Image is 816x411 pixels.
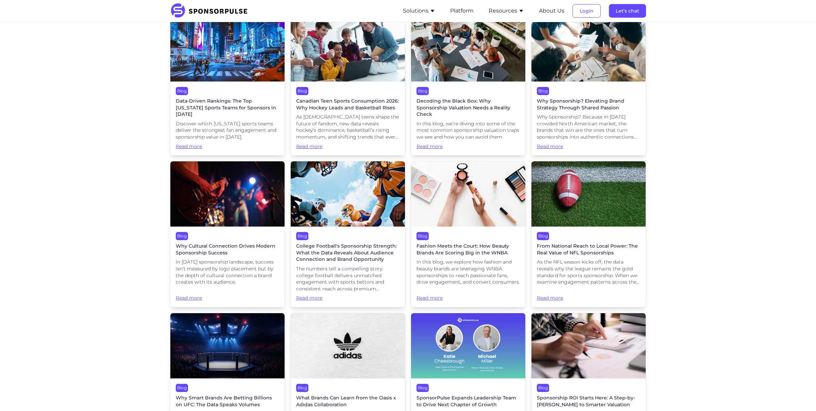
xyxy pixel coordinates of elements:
[296,98,400,111] span: Canadian Teen Sports Consumption 2026: Why Hockey Leads and Basketball Rises
[609,8,646,14] a: Let's chat
[170,3,253,18] img: SponsorPulse
[176,87,188,95] div: Blog
[609,4,646,18] button: Let's chat
[531,16,646,82] img: Photo by Getty Images courtesy of Unsplash
[176,259,279,285] span: In [DATE] sponsorship landscape, success isn’t measured by logo placement but by the depth of cul...
[176,143,279,150] span: Read more
[291,161,405,227] img: Getty Images courtesy of Unsplash
[170,16,285,156] a: BlogData-Driven Rankings: The Top [US_STATE] Sports Teams for Sponsors in [DATE]Discover which [U...
[417,121,520,141] span: In this blog, we’re diving into some of the most common sponsorship valuation traps we see and ho...
[296,143,400,150] span: Read more
[411,313,525,378] img: Katie Cheesbrough and Michael Miller Join SponsorPulse to Accelerate Strategic Services
[537,232,549,240] div: Blog
[537,243,640,256] span: From National Reach to Local Power: The Real Value of NFL Sponsorships
[450,7,474,15] button: Platform
[176,288,279,302] span: Read more
[170,16,285,82] img: Photo by Andreas Niendorf courtesy of Unsplash
[411,16,525,82] img: Getty images courtesy of Unsplash
[531,161,646,227] img: Getty Images courtesy of Unsplash
[537,98,640,111] span: Why Sponsorship? Elevating Brand Strategy Through Shared Passion
[417,288,520,302] span: Read more
[417,259,520,285] span: In this blog, we explore how fashion and beauty brands are leveraging WNBA sponsorships to reach ...
[176,98,279,118] span: Data-Driven Rankings: The Top [US_STATE] Sports Teams for Sponsors in [DATE]
[296,87,308,95] div: Blog
[537,395,640,408] span: Sponsorship ROI Starts Here: A Step-by-[PERSON_NAME] to Smarter Valuation
[417,395,520,408] span: SponsorPulse Expands Leadership Team to Drive Next Chapter of Growth
[290,161,405,307] a: BlogCollege Football's Sponsorship Strength: What the Data Reveals About Audience Connection and ...
[411,161,525,227] img: Image by Curated Lifestyle courtesy of Unsplash
[411,161,526,307] a: BlogFashion Meets the Court: How Beauty Brands Are Scoring Big in the WNBAIn this blog, we explor...
[417,87,429,95] div: Blog
[539,8,564,14] a: About Us
[417,384,429,392] div: Blog
[296,232,308,240] div: Blog
[489,7,524,15] button: Resources
[537,143,640,150] span: Read more
[411,16,526,156] a: BlogDecoding the Black Box: Why Sponsorship Valuation Needs a Reality CheckIn this blog, we’re di...
[537,259,640,285] span: As the NFL season kicks off, the data reveals why the league remains the gold standard for sports...
[450,8,474,14] a: Platform
[539,7,564,15] button: About Us
[537,384,549,392] div: Blog
[782,378,816,411] iframe: Chat Widget
[176,384,188,392] div: Blog
[531,161,646,307] a: BlogFrom National Reach to Local Power: The Real Value of NFL SponsorshipsAs the NFL season kicks...
[531,16,646,156] a: BlogWhy Sponsorship? Elevating Brand Strategy Through Shared PassionWhy Sponsorship? Because in [...
[296,295,400,302] span: Read more
[537,87,549,95] div: Blog
[417,243,520,256] span: Fashion Meets the Court: How Beauty Brands Are Scoring Big in the WNBA
[417,143,520,150] span: Read more
[176,232,188,240] div: Blog
[291,16,405,82] img: Getty images courtesy of Unsplash
[291,313,405,378] img: Christian Wiediger, courtesy of Unsplash
[531,313,646,378] img: Getty Images courtesy of Unsplash
[290,16,405,156] a: BlogCanadian Teen Sports Consumption 2026: Why Hockey Leads and Basketball RisesAs [DEMOGRAPHIC_D...
[170,313,285,378] img: AI generated image
[573,4,601,18] button: Login
[170,161,285,307] a: BlogWhy Cultural Connection Drives Modern Sponsorship SuccessIn [DATE] sponsorship landscape, suc...
[296,266,400,292] span: The numbers tell a compelling story: college football delivers unmatched engagement with sports b...
[573,8,601,14] a: Login
[170,161,285,227] img: Neza Dolmo courtesy of Unsplash
[176,395,279,408] span: Why Smart Brands Are Betting Billions on UFC: The Data Speaks Volumes
[537,288,640,302] span: Read more
[176,121,279,141] span: Discover which [US_STATE] sports teams deliver the strongest fan engagement and sponsorship value...
[537,114,640,140] span: Why Sponsorship? Because in [DATE] crowded North American market, the brands that win are the one...
[296,243,400,263] span: College Football's Sponsorship Strength: What the Data Reveals About Audience Connection and Bran...
[296,395,400,408] span: What Brands Can Learn from the Oasis x Adidas Collaboration
[296,114,400,140] span: As [DEMOGRAPHIC_DATA] teens shape the future of fandom, new data reveals hockey’s dominance, bask...
[403,7,435,15] button: Solutions
[417,232,429,240] div: Blog
[417,98,520,118] span: Decoding the Black Box: Why Sponsorship Valuation Needs a Reality Check
[296,384,308,392] div: Blog
[176,243,279,256] span: Why Cultural Connection Drives Modern Sponsorship Success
